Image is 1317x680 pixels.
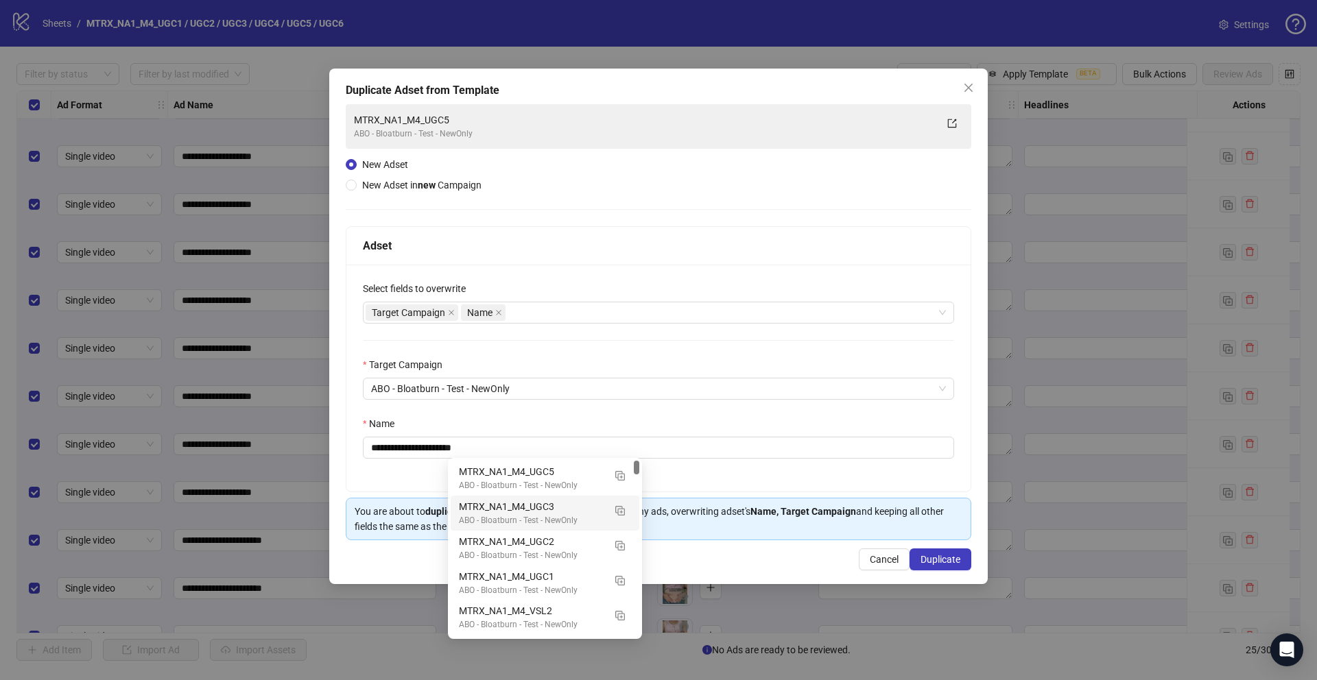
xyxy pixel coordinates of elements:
strong: new [418,180,436,191]
div: MTRX_NA1_M4_VSL4 [451,635,639,670]
label: Select fields to overwrite [363,281,475,296]
div: MTRX_NA1_M4_UGC5 [354,112,936,127]
div: Open Intercom Messenger [1270,633,1303,666]
span: close [495,309,502,316]
label: Name [363,416,403,431]
div: ABO - Bloatburn - Test - NewOnly [459,618,604,631]
img: Duplicate [615,576,625,585]
div: MTRX_NA1_M4_VSL2 [451,600,639,635]
div: MTRX_NA1_M4_UGC1 [451,566,639,600]
span: close [963,82,974,93]
div: ABO - Bloatburn - Test - NewOnly [459,514,604,527]
label: Target Campaign [363,357,451,372]
div: MTRX_NA1_M4_UGC5 [459,464,604,479]
div: MTRX_NA1_M4_UGC5 [451,461,639,496]
div: You are about to the selected adset without any ads, overwriting adset's and keeping all other fi... [355,504,962,534]
span: close [448,309,455,316]
strong: Name, Target Campaign [750,506,856,517]
button: Close [958,77,980,99]
input: Name [363,437,954,459]
div: ABO - Bloatburn - Test - NewOnly [354,127,936,141]
button: Cancel [859,548,910,570]
img: Duplicate [615,541,625,550]
div: Adset [363,237,954,254]
button: Duplicate [609,499,631,521]
button: Duplicate [609,569,631,591]
span: export [947,119,957,128]
span: New Adset [362,159,408,170]
span: New Adset in Campaign [362,180,482,191]
span: Target Campaign [366,304,458,321]
div: Duplicate Adset from Template [346,82,971,99]
div: MTRX_NA1_M4_UGC1 [459,569,604,584]
div: MTRX_NA1_M4_UGC3 [451,496,639,531]
div: ABO - Bloatburn - Test - NewOnly [459,549,604,562]
span: Name [461,304,506,321]
img: Duplicate [615,471,625,481]
img: Duplicate [615,611,625,620]
div: MTRX_NA1_M4_UGC3 [459,499,604,514]
span: Cancel [870,554,899,565]
span: ABO - Bloatburn - Test - NewOnly [371,378,946,399]
span: Target Campaign [372,305,445,320]
div: MTRX_NA1_M4_VSL2 [459,603,604,618]
button: Duplicate [609,464,631,486]
div: MTRX_NA1_M4_UGC2 [459,534,604,549]
button: Duplicate [609,534,631,556]
img: Duplicate [615,506,625,515]
strong: duplicate and publish [425,506,519,517]
button: Duplicate [910,548,971,570]
button: Duplicate [609,603,631,625]
div: ABO - Bloatburn - Test - NewOnly [459,584,604,597]
span: Name [467,305,493,320]
div: ABO - Bloatburn - Test - NewOnly [459,479,604,492]
span: Duplicate [921,554,960,565]
div: MTRX_NA1_M4_UGC2 [451,531,639,566]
